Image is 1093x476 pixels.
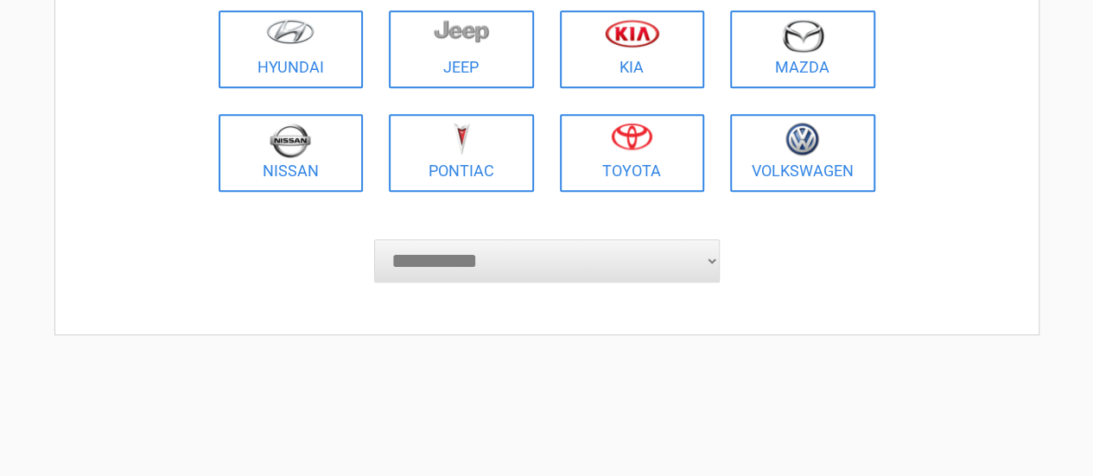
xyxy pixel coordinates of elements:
a: Toyota [560,114,705,192]
img: kia [605,19,659,48]
a: Pontiac [389,114,534,192]
a: Jeep [389,10,534,88]
a: Hyundai [219,10,364,88]
img: pontiac [453,123,470,155]
a: Nissan [219,114,364,192]
img: jeep [434,19,489,43]
img: nissan [270,123,311,158]
a: Mazda [730,10,875,88]
a: Volkswagen [730,114,875,192]
img: hyundai [266,19,315,44]
img: mazda [781,19,824,53]
img: volkswagen [785,123,819,156]
a: Kia [560,10,705,88]
img: toyota [611,123,652,150]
